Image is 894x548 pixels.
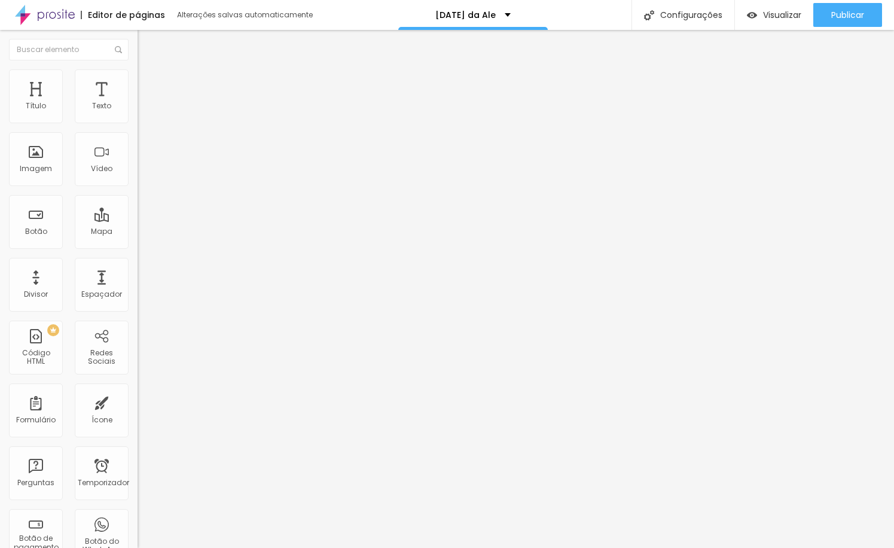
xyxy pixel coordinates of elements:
img: view-1.svg [747,10,757,20]
button: Publicar [813,3,882,27]
font: Alterações salvas automaticamente [177,10,313,20]
img: Ícone [115,46,122,53]
font: Formulário [16,415,56,425]
button: Visualizar [735,3,813,27]
iframe: Editor [138,30,894,548]
font: Mapa [91,226,112,236]
font: Vídeo [91,163,112,173]
font: Texto [92,101,111,111]
font: Imagem [20,163,52,173]
font: Divisor [24,289,48,299]
font: Código HTML [22,348,50,366]
font: Configurações [660,9,722,21]
font: Publicar [831,9,864,21]
font: Temporizador [78,477,129,488]
font: Espaçador [81,289,122,299]
font: Perguntas [17,477,54,488]
font: Título [26,101,46,111]
font: Redes Sociais [88,348,115,366]
font: Ícone [91,415,112,425]
font: [DATE] da Ale [435,9,496,21]
font: Visualizar [763,9,801,21]
font: Botão [25,226,47,236]
font: Editor de páginas [88,9,165,21]
img: Ícone [644,10,654,20]
input: Buscar elemento [9,39,129,60]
